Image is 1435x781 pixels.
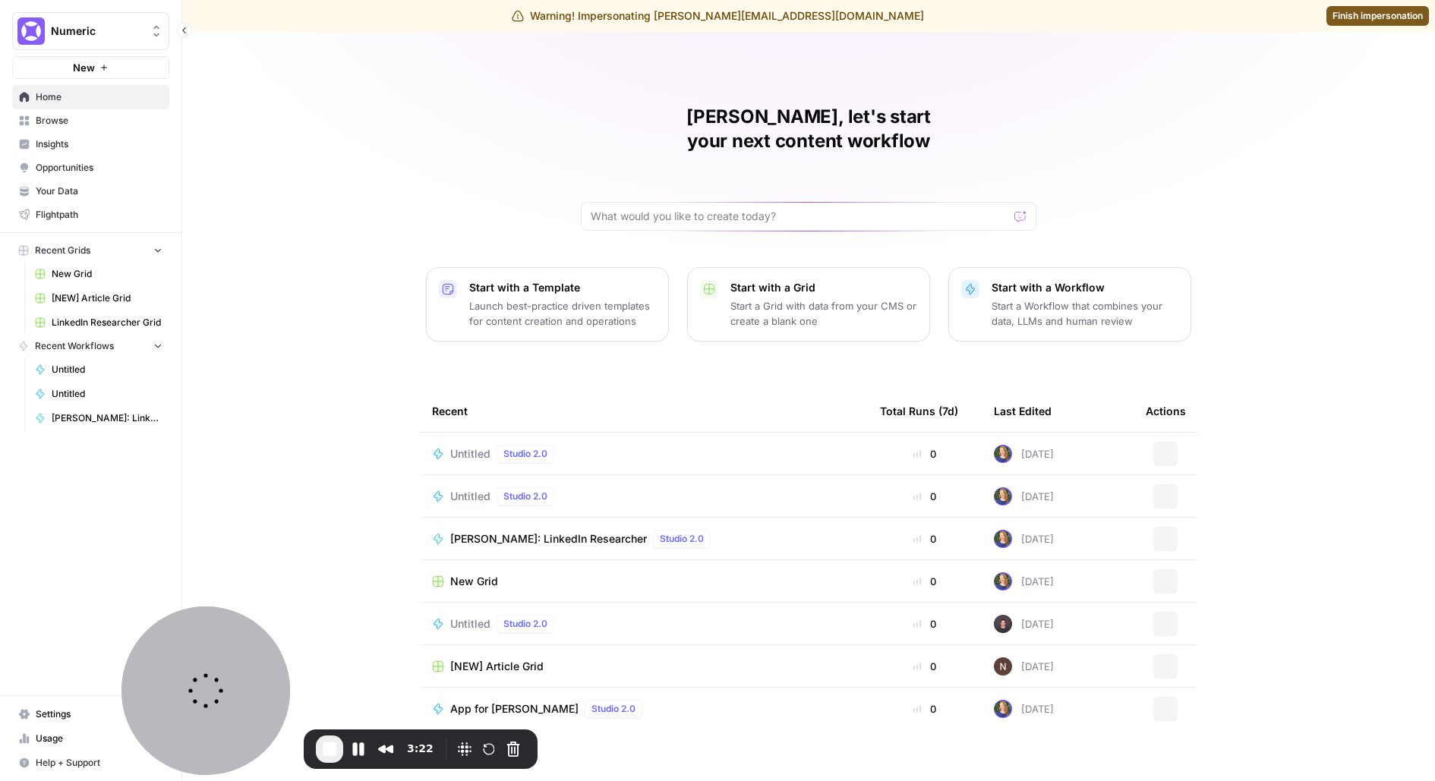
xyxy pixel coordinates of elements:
[994,615,1054,633] div: [DATE]
[432,700,856,718] a: App for [PERSON_NAME]Studio 2.0
[994,390,1052,432] div: Last Edited
[12,203,169,227] a: Flightpath
[52,363,162,376] span: Untitled
[426,267,669,342] button: Start with a TemplateLaunch best-practice driven templates for content creation and operations
[52,387,162,401] span: Untitled
[12,56,169,79] button: New
[12,751,169,775] button: Help + Support
[450,531,647,546] span: [PERSON_NAME]: LinkedIn Researcher
[432,445,856,463] a: UntitledStudio 2.0
[880,489,970,504] div: 0
[36,161,162,175] span: Opportunities
[432,390,856,432] div: Recent
[880,574,970,589] div: 0
[51,24,143,39] span: Numeric
[687,267,930,342] button: Start with a GridStart a Grid with data from your CMS or create a blank one
[994,700,1012,718] img: 7aj72spi2ee96ryooadaafhq0vq6
[994,530,1012,548] img: 7aj72spi2ee96ryooadaafhq0vq6
[12,132,169,156] a: Insights
[12,702,169,726] a: Settings
[591,702,635,716] span: Studio 2.0
[450,659,544,674] span: [NEW] Article Grid
[12,109,169,133] a: Browse
[450,616,490,631] span: Untitled
[52,316,162,329] span: LinkedIn Researcher Grid
[28,382,169,406] a: Untitled
[880,446,970,461] div: 0
[581,105,1036,153] h1: [PERSON_NAME], let's start your next content workflow
[948,267,1191,342] button: Start with a WorkflowStart a Workflow that combines your data, LLMs and human review
[992,280,1178,295] p: Start with a Workflow
[992,298,1178,329] p: Start a Workflow that combines your data, LLMs and human review
[35,244,90,257] span: Recent Grids
[591,209,1008,224] input: What would you like to create today?
[469,280,656,295] p: Start with a Template
[1146,390,1186,432] div: Actions
[994,445,1054,463] div: [DATE]
[1332,9,1423,23] span: Finish impersonation
[28,262,169,286] a: New Grid
[1326,6,1429,26] a: Finish impersonation
[994,615,1012,633] img: roif31t87m9orinegmbqsljhi631
[503,617,547,631] span: Studio 2.0
[512,8,924,24] div: Warning! Impersonating [PERSON_NAME][EMAIL_ADDRESS][DOMAIN_NAME]
[503,447,547,461] span: Studio 2.0
[28,357,169,382] a: Untitled
[28,406,169,430] a: [PERSON_NAME]: LinkedIn Researcher
[52,411,162,425] span: [PERSON_NAME]: LinkedIn Researcher
[994,572,1012,590] img: 7aj72spi2ee96ryooadaafhq0vq6
[994,657,1012,676] img: 28l80t0oo5hrcumdjehkgfqwcqx4
[432,659,856,674] a: [NEW] Article Grid
[994,657,1054,676] div: [DATE]
[432,530,856,548] a: [PERSON_NAME]: LinkedIn ResearcherStudio 2.0
[730,298,917,329] p: Start a Grid with data from your CMS or create a blank one
[469,298,656,329] p: Launch best-practice driven templates for content creation and operations
[880,659,970,674] div: 0
[36,707,162,721] span: Settings
[52,267,162,281] span: New Grid
[52,291,162,305] span: [NEW] Article Grid
[28,310,169,335] a: LinkedIn Researcher Grid
[450,701,579,716] span: App for [PERSON_NAME]
[73,60,95,75] span: New
[35,339,114,353] span: Recent Workflows
[12,156,169,180] a: Opportunities
[36,184,162,198] span: Your Data
[12,12,169,50] button: Workspace: Numeric
[36,732,162,745] span: Usage
[660,532,704,546] span: Studio 2.0
[12,726,169,751] a: Usage
[36,114,162,128] span: Browse
[450,489,490,504] span: Untitled
[994,700,1054,718] div: [DATE]
[880,616,970,631] div: 0
[28,286,169,310] a: [NEW] Article Grid
[36,756,162,770] span: Help + Support
[36,208,162,222] span: Flightpath
[432,487,856,505] a: UntitledStudio 2.0
[36,137,162,151] span: Insights
[17,17,45,45] img: Numeric Logo
[880,531,970,546] div: 0
[36,90,162,104] span: Home
[450,574,498,589] span: New Grid
[994,572,1054,590] div: [DATE]
[432,574,856,589] a: New Grid
[994,487,1012,505] img: 7aj72spi2ee96ryooadaafhq0vq6
[994,530,1054,548] div: [DATE]
[12,239,169,262] button: Recent Grids
[450,446,490,461] span: Untitled
[730,280,917,295] p: Start with a Grid
[503,490,547,503] span: Studio 2.0
[994,445,1012,463] img: 7aj72spi2ee96ryooadaafhq0vq6
[880,701,970,716] div: 0
[880,390,958,432] div: Total Runs (7d)
[12,85,169,109] a: Home
[432,615,856,633] a: UntitledStudio 2.0
[994,487,1054,505] div: [DATE]
[12,179,169,203] a: Your Data
[12,335,169,357] button: Recent Workflows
